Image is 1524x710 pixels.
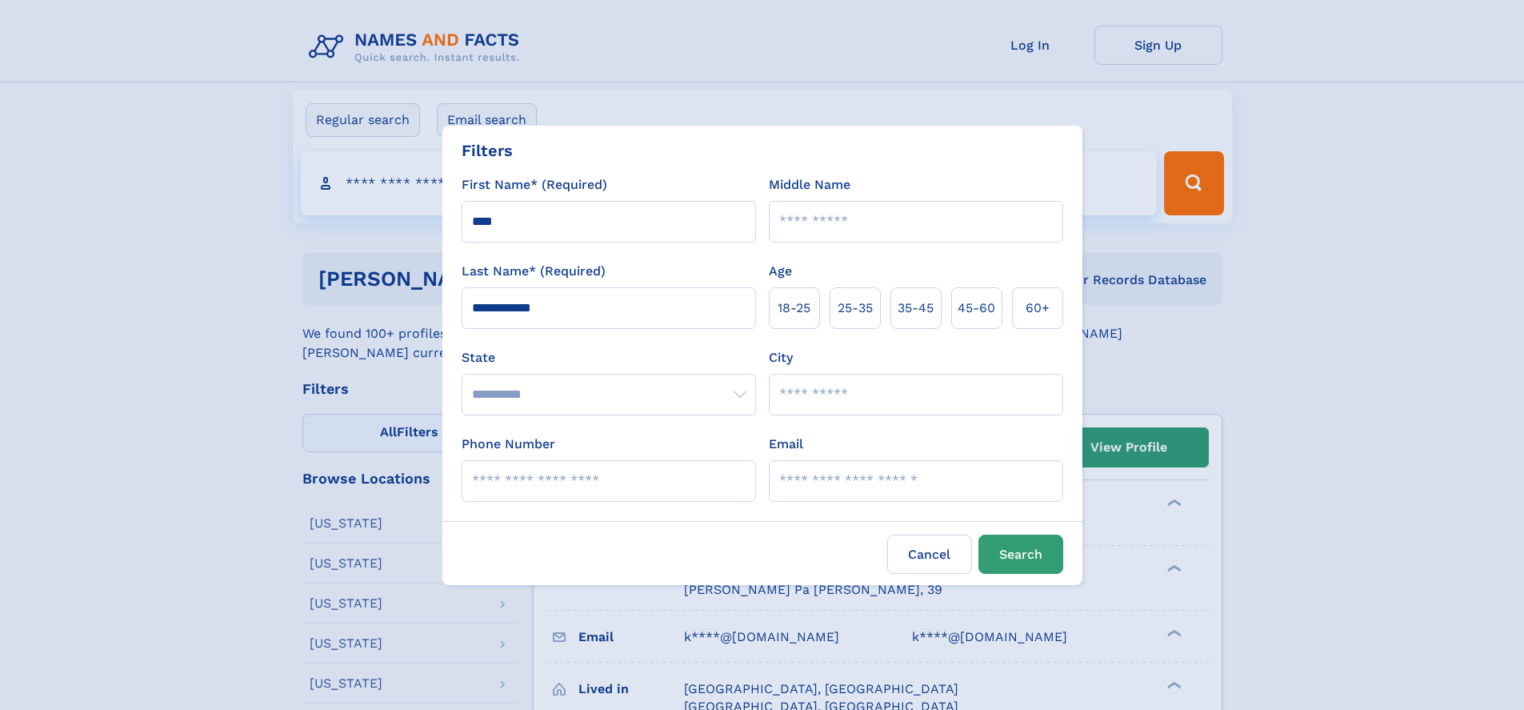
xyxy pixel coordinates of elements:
[778,299,810,318] span: 18‑25
[462,138,513,162] div: Filters
[769,348,793,367] label: City
[958,299,995,318] span: 45‑60
[898,299,934,318] span: 35‑45
[978,535,1063,574] button: Search
[838,299,873,318] span: 25‑35
[462,435,555,454] label: Phone Number
[462,262,606,281] label: Last Name* (Required)
[1026,299,1050,318] span: 60+
[769,262,792,281] label: Age
[769,175,850,195] label: Middle Name
[462,348,756,367] label: State
[887,535,972,574] label: Cancel
[769,435,803,454] label: Email
[462,175,607,195] label: First Name* (Required)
